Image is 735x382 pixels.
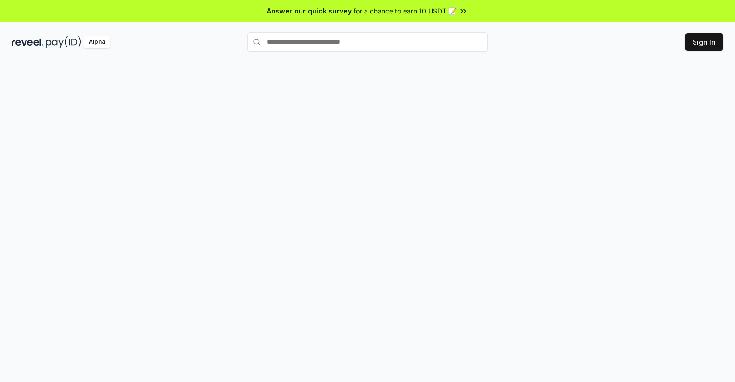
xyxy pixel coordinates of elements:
[354,6,457,16] span: for a chance to earn 10 USDT 📝
[83,36,110,48] div: Alpha
[46,36,81,48] img: pay_id
[685,33,723,51] button: Sign In
[267,6,352,16] span: Answer our quick survey
[12,36,44,48] img: reveel_dark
